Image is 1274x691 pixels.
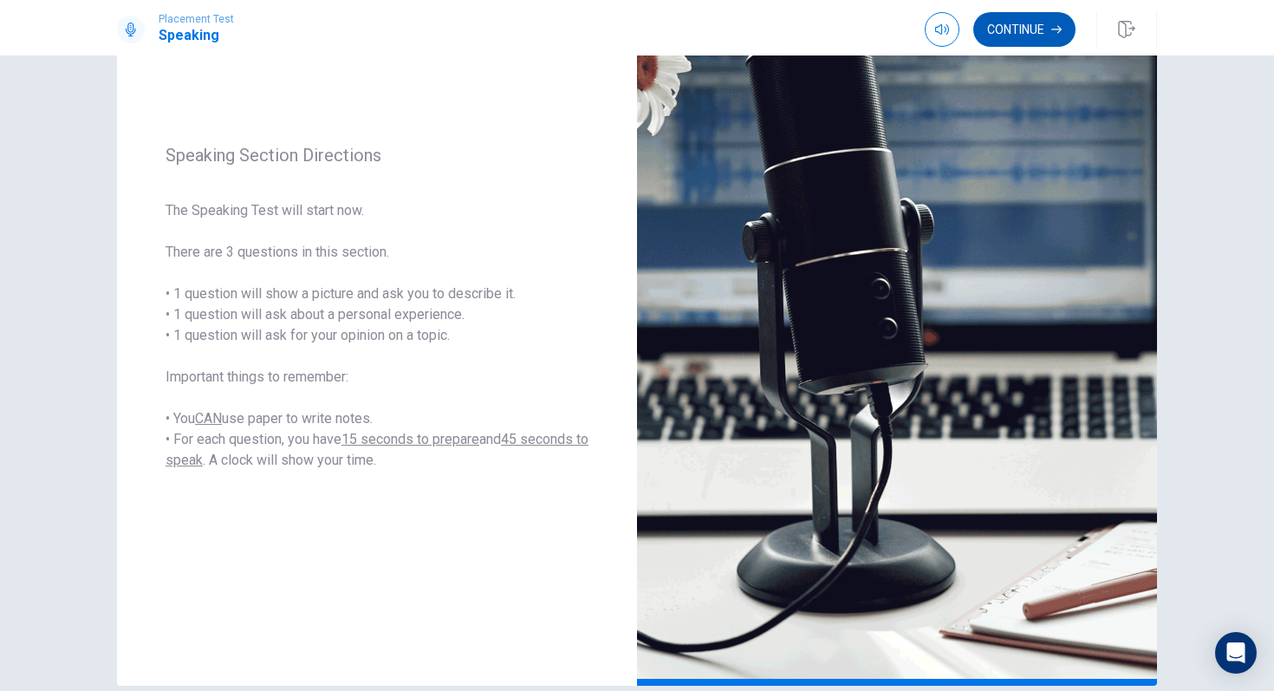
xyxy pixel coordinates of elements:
h1: Speaking [159,25,234,46]
u: CAN [195,410,222,427]
button: Continue [973,12,1076,47]
span: The Speaking Test will start now. There are 3 questions in this section. • 1 question will show a... [166,200,588,471]
span: Placement Test [159,13,234,25]
u: 15 seconds to prepare [341,431,479,447]
div: Open Intercom Messenger [1215,632,1257,674]
span: Speaking Section Directions [166,145,588,166]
